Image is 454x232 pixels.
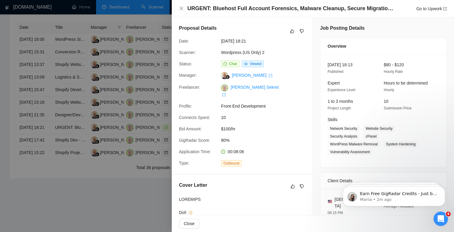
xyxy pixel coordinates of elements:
span: Website Security [363,125,395,132]
span: Application Time: [179,149,211,154]
div: Client Details [328,173,439,189]
span: dislike [300,29,304,34]
a: [PERSON_NAME] export [232,73,272,78]
span: Outbound [221,160,242,167]
span: 06:15 PM [328,211,343,215]
span: WordPress Malware Removal [328,141,380,147]
button: dislike [298,28,305,35]
span: Connects Spent: [179,115,210,120]
img: c1bP4mNrGFN0bn_59XPyOb5nUeCCAk0hbsx9P5H2_OKrMJlgp4t-sbAPkLr90ZEgGO [221,84,228,91]
span: Network Security [328,125,360,132]
span: System Hardening [384,141,418,147]
span: like [291,184,295,189]
h5: Cover Letter [179,182,207,189]
iframe: Intercom notifications message [334,174,454,216]
span: Hourly Rate [384,70,403,74]
span: Scanner: [179,50,196,55]
span: 4 [446,212,451,216]
button: dislike [298,183,305,190]
span: export [222,93,226,97]
span: Manager: [179,73,197,78]
span: $100/hr [221,126,311,132]
span: 10 [384,99,389,104]
span: Experience Level [328,88,355,92]
span: message [223,62,227,66]
span: Published [328,70,344,74]
h5: Proposal Details [179,25,216,32]
iframe: Intercom live chat [434,212,448,226]
span: GigRadar Score: [179,138,210,143]
span: like [290,29,294,34]
span: cPanel [363,133,379,140]
span: Front-End Development [221,103,311,109]
a: [PERSON_NAME] Sekret export [221,85,279,97]
span: Skills [328,117,337,122]
span: 10 [221,114,311,121]
span: clock-circle [221,150,225,154]
span: Vulnerability Assessment [328,149,372,155]
button: like [289,28,296,35]
span: Bid Amount: [179,126,202,131]
h5: Job Posting Details [320,25,365,32]
button: like [289,183,296,190]
span: close [179,6,184,11]
a: Wordpress (US Only) 2 [221,50,264,55]
span: Close [184,220,195,227]
span: Submission Price [384,106,412,110]
span: Chat [229,62,237,66]
span: $80 - $120 [384,62,404,67]
span: Security Analysis [328,133,360,140]
span: 00:08:06 [228,149,244,154]
span: [DATE] 18:13 [328,62,353,67]
span: Hourly [384,88,394,92]
button: Close [179,6,184,11]
a: Go to Upworkexport [416,6,447,11]
img: gigradar-bm.png [225,75,230,79]
span: eye [244,62,248,66]
img: 🇺🇸 [328,199,332,204]
span: Profile: [179,104,192,109]
span: Overview [328,43,346,49]
span: Type: [179,161,189,165]
span: Expert [328,81,340,85]
span: Project Length [328,106,351,110]
span: export [269,74,272,77]
button: Close [179,219,199,228]
span: 1 to 3 months [328,99,353,104]
span: Viewed [250,62,262,66]
span: Freelancer: [179,85,200,90]
span: [DATE] 18:21 [221,38,311,44]
span: Status: [179,61,192,66]
span: dislike [300,184,304,189]
span: Hours to be determined [384,81,428,85]
h4: URGENT: Bluehost Full Account Forensics, Malware Cleanup, Secure Migration + Warranty [187,5,395,12]
span: 80% [221,137,311,144]
span: export [443,7,447,10]
span: Date: [179,39,189,43]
